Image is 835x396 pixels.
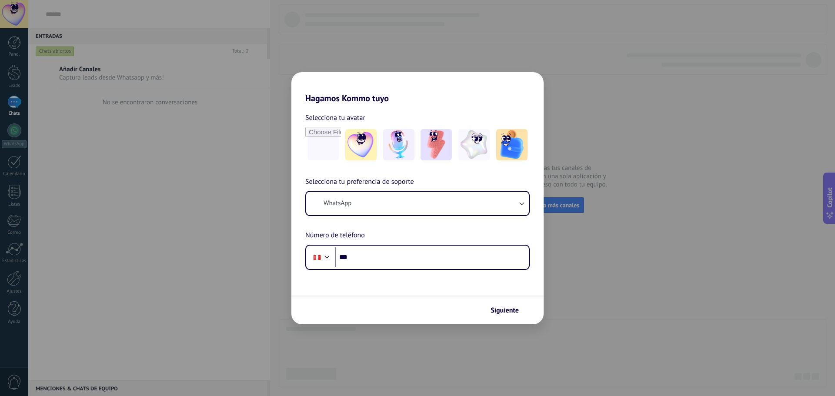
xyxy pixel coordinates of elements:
img: -2.jpeg [383,129,414,160]
button: WhatsApp [306,192,529,215]
img: -4.jpeg [458,129,490,160]
img: -3.jpeg [421,129,452,160]
span: Número de teléfono [305,230,365,241]
img: -1.jpeg [345,129,377,160]
span: WhatsApp [324,199,351,208]
span: Selecciona tu avatar [305,112,365,123]
div: Peru: + 51 [309,248,325,266]
span: Selecciona tu preferencia de soporte [305,176,414,188]
h2: Hagamos Kommo tuyo [291,72,544,103]
span: Siguiente [491,307,519,313]
button: Siguiente [487,303,531,318]
img: -5.jpeg [496,129,528,160]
